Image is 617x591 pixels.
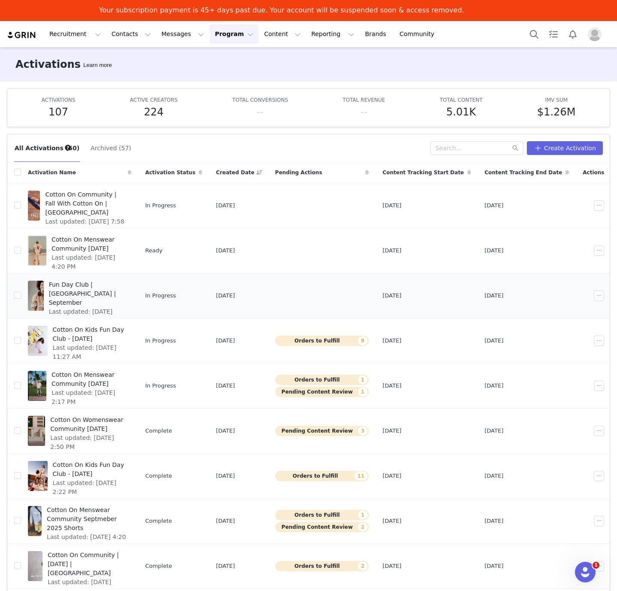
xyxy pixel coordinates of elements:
[485,246,504,255] span: [DATE]
[28,549,131,583] a: Cotton On Community | [DATE] | [GEOGRAPHIC_DATA]Last updated: [DATE] 1:20 AM
[45,217,126,235] span: Last updated: [DATE] 7:58 AM
[537,104,575,120] h5: $1.26M
[144,104,164,120] h5: 224
[383,336,401,345] span: [DATE]
[232,97,288,103] span: TOTAL CONVERSIONS
[512,145,518,151] i: icon: search
[306,24,359,44] button: Reporting
[383,427,401,435] span: [DATE]
[44,24,106,44] button: Recruitment
[343,97,385,103] span: TOTAL REVENUE
[383,291,401,300] span: [DATE]
[210,24,258,44] button: Program
[216,246,235,255] span: [DATE]
[47,533,126,551] span: Last updated: [DATE] 4:20 PM
[52,235,126,253] span: Cotton On Menswear Community [DATE]
[145,169,195,176] span: Activation Status
[485,336,504,345] span: [DATE]
[145,562,172,570] span: Complete
[383,382,401,390] span: [DATE]
[485,427,504,435] span: [DATE]
[53,343,127,361] span: Last updated: [DATE] 11:27 AM
[383,201,401,210] span: [DATE]
[48,551,126,578] span: Cotton On Community | [DATE] | [GEOGRAPHIC_DATA]
[145,201,176,210] span: In Progress
[28,504,131,538] a: Cotton On Menswear Community Septmeber 2025 ShortsLast updated: [DATE] 4:20 PM
[42,97,76,103] span: ACTIVATIONS
[145,382,176,390] span: In Progress
[275,561,369,571] button: Orders to Fulfill2
[275,375,369,385] button: Orders to Fulfill1
[527,141,603,155] button: Create Activation
[49,307,127,325] span: Last updated: [DATE] 9:41 AM
[106,24,156,44] button: Contacts
[275,169,322,176] span: Pending Actions
[275,336,369,346] button: Orders to Fulfill9
[50,433,126,452] span: Last updated: [DATE] 2:50 PM
[216,169,255,176] span: Created Date
[216,382,235,390] span: [DATE]
[14,141,80,155] button: All Activations (50)
[544,24,563,44] a: Tasks
[275,426,369,436] button: Pending Content Review3
[15,57,81,72] h3: Activations
[395,24,444,44] a: Community
[50,415,126,433] span: Cotton On Womenswear Community [DATE]
[156,24,209,44] button: Messages
[53,325,127,343] span: Cotton On Kids Fun Day Club - [DATE]
[360,104,368,120] h5: --
[216,427,235,435] span: [DATE]
[53,479,127,497] span: Last updated: [DATE] 2:22 PM
[145,472,172,480] span: Complete
[82,61,113,69] div: Tooltip anchor
[485,472,504,480] span: [DATE]
[216,291,235,300] span: [DATE]
[576,164,611,182] div: Actions
[216,517,235,525] span: [DATE]
[145,517,172,525] span: Complete
[525,24,544,44] button: Search
[588,27,602,41] img: placeholder-profile.jpg
[216,201,235,210] span: [DATE]
[7,31,37,39] img: grin logo
[485,291,504,300] span: [DATE]
[216,472,235,480] span: [DATE]
[99,20,147,29] a: Pay Invoices
[28,169,76,176] span: Activation Name
[52,388,126,406] span: Last updated: [DATE] 2:17 PM
[28,414,131,448] a: Cotton On Womenswear Community [DATE]Last updated: [DATE] 2:50 PM
[485,201,504,210] span: [DATE]
[545,97,568,103] span: IMV SUM
[446,104,476,120] h5: 5.01K
[275,522,369,532] button: Pending Content Review2
[383,472,401,480] span: [DATE]
[28,279,131,313] a: Fun Day Club | [GEOGRAPHIC_DATA] | SeptemberLast updated: [DATE] 9:41 AM
[383,562,401,570] span: [DATE]
[430,141,523,155] input: Search...
[563,24,582,44] button: Notifications
[360,24,394,44] a: Brands
[259,24,306,44] button: Content
[49,104,68,120] h5: 107
[383,517,401,525] span: [DATE]
[593,562,599,569] span: 1
[216,562,235,570] span: [DATE]
[485,169,562,176] span: Content Tracking End Date
[45,190,126,217] span: Cotton On Community | Fall With Cotton On | [GEOGRAPHIC_DATA]
[47,506,126,533] span: Cotton On Menswear Community Septmeber 2025 Shorts
[99,6,464,15] div: Your subscription payment is 45+ days past due. Your account will be suspended soon & access remo...
[485,562,504,570] span: [DATE]
[28,233,131,268] a: Cotton On Menswear Community [DATE]Last updated: [DATE] 4:20 PM
[485,382,504,390] span: [DATE]
[28,459,131,493] a: Cotton On Kids Fun Day Club - [DATE]Last updated: [DATE] 2:22 PM
[383,246,401,255] span: [DATE]
[583,27,610,41] button: Profile
[130,97,178,103] span: ACTIVE CREATORS
[256,104,264,120] h5: --
[485,517,504,525] span: [DATE]
[52,253,126,271] span: Last updated: [DATE] 4:20 PM
[145,291,176,300] span: In Progress
[90,141,131,155] button: Archived (57)
[28,188,131,223] a: Cotton On Community | Fall With Cotton On | [GEOGRAPHIC_DATA]Last updated: [DATE] 7:58 AM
